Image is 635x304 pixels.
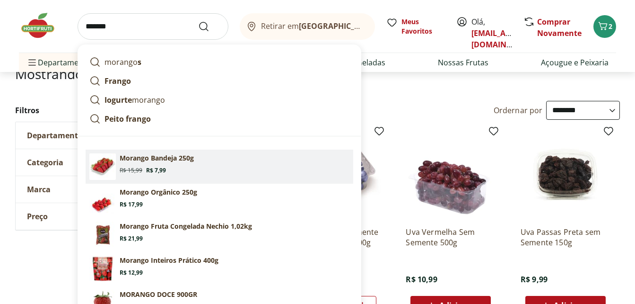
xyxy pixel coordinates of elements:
[86,218,353,252] a: Morango Fruta Congelada Nechio 1,02kgMorango Fruta Congelada Nechio 1,02kgR$ 21,99
[386,17,445,36] a: Meus Favoritos
[494,105,543,116] label: Ordernar por
[104,56,141,68] p: morango
[89,222,116,248] img: Morango Fruta Congelada Nechio 1,02kg
[27,185,51,194] span: Marca
[86,53,353,72] a: morangos
[261,22,365,30] span: Retirar em
[120,290,197,299] p: MORANGO DOCE 900GR
[86,150,353,184] a: Morango Bandeja 250gMorango Bandeja 250gR$ 15,99R$ 7,99
[27,158,63,167] span: Categoria
[89,153,116,180] img: Morango Bandeja 250g
[471,28,537,50] a: [EMAIL_ADDRESS][DOMAIN_NAME]
[609,22,612,31] span: 2
[86,109,353,128] a: Peito frango
[299,21,458,31] b: [GEOGRAPHIC_DATA]/[GEOGRAPHIC_DATA]
[86,90,353,109] a: Iogurtemorango
[198,21,221,32] button: Submit Search
[89,256,116,282] img: Principal
[120,235,143,242] span: R$ 21,99
[120,201,143,208] span: R$ 17,99
[26,51,38,74] button: Menu
[471,16,513,50] span: Olá,
[104,114,151,124] strong: Peito frango
[19,11,66,40] img: Hortifruti
[86,72,353,90] a: Frango
[27,131,83,140] span: Departamento
[120,256,218,265] p: Morango Inteiros Prático 400g
[89,188,116,214] img: Morango Orgânico 250g
[401,17,445,36] span: Meus Favoritos
[521,227,610,248] a: Uva Passas Preta sem Semente 150g
[537,17,582,38] a: Comprar Novamente
[521,274,548,285] span: R$ 9,99
[120,153,194,163] p: Morango Bandeja 250g
[541,57,609,68] a: Açougue e Peixaria
[16,122,157,149] button: Departamento
[240,13,375,40] button: Retirar em[GEOGRAPHIC_DATA]/[GEOGRAPHIC_DATA]
[15,66,620,81] h1: Mostrando resultados para:
[521,129,610,219] img: Uva Passas Preta sem Semente 150g
[104,76,131,86] strong: Frango
[438,57,488,68] a: Nossas Frutas
[16,149,157,176] button: Categoria
[120,188,197,197] p: Morango Orgânico 250g
[16,203,157,230] button: Preço
[406,274,437,285] span: R$ 10,99
[86,252,353,286] a: PrincipalMorango Inteiros Prático 400gR$ 12,99
[593,15,616,38] button: Carrinho
[406,227,496,248] a: Uva Vermelha Sem Semente 500g
[104,94,165,106] p: morango
[27,212,48,221] span: Preço
[15,101,158,120] h2: Filtros
[104,95,132,105] strong: Iogurte
[406,129,496,219] img: Uva Vermelha Sem Semente 500g
[120,269,143,277] span: R$ 12,99
[78,13,228,40] input: search
[146,167,166,174] span: R$ 7,99
[86,184,353,218] a: Morango Orgânico 250gMorango Orgânico 250gR$ 17,99
[120,167,142,174] span: R$ 15,99
[138,57,141,67] strong: s
[120,222,252,231] p: Morango Fruta Congelada Nechio 1,02kg
[16,176,157,203] button: Marca
[26,51,95,74] span: Departamentos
